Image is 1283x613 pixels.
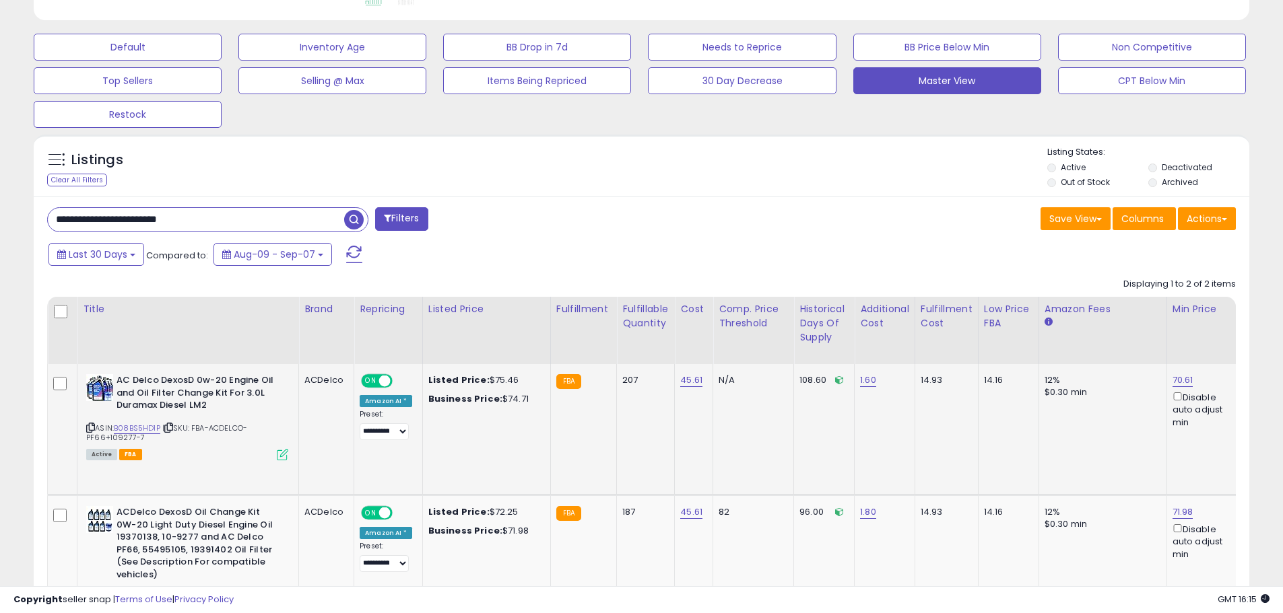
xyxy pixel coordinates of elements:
[362,507,379,519] span: ON
[69,248,127,261] span: Last 30 Days
[1113,207,1176,230] button: Columns
[428,373,490,386] b: Listed Price:
[1061,176,1110,188] label: Out of Stock
[1058,34,1246,61] button: Non Competitive
[443,34,631,61] button: BB Drop in 7d
[86,423,247,443] span: | SKU: FBA-ACDELCO-PF66+109277-7
[304,506,343,518] div: ACDelco
[680,373,702,387] a: 45.61
[1045,518,1156,530] div: $0.30 min
[556,506,581,521] small: FBA
[622,302,669,330] div: Fulfillable Quantity
[648,34,836,61] button: Needs to Reprice
[48,243,144,266] button: Last 30 Days
[556,302,611,316] div: Fulfillment
[1047,146,1249,159] p: Listing States:
[117,506,280,584] b: ACDelco DexosD Oil Change Kit 0W-20 Light Duty Diesel Engine Oil 19370138, 10-9277 and AC Delco P...
[680,302,707,316] div: Cost
[719,374,783,386] div: N/A
[174,593,234,606] a: Privacy Policy
[1045,316,1053,328] small: Amazon Fees.
[238,34,426,61] button: Inventory Age
[1123,278,1236,291] div: Displaying 1 to 2 of 2 items
[391,375,412,387] span: OFF
[428,506,540,518] div: $72.25
[1162,161,1212,173] label: Deactivated
[622,374,664,386] div: 207
[1045,302,1161,316] div: Amazon Fees
[556,374,581,389] small: FBA
[799,302,849,345] div: Historical Days Of Supply
[860,302,909,330] div: Additional Cost
[117,374,280,415] b: AC Delco DexosD 0w-20 Engine Oil and Oil Filter Change Kit For 3.0L Duramax Diesel LM2
[1218,593,1270,606] span: 2025-10-8 16:15 GMT
[1041,207,1111,230] button: Save View
[921,506,968,518] div: 14.93
[428,505,490,518] b: Listed Price:
[238,67,426,94] button: Selling @ Max
[1173,521,1237,561] div: Disable auto adjust min
[146,249,208,262] span: Compared to:
[1045,506,1156,518] div: 12%
[719,302,788,330] div: Comp. Price Threshold
[680,505,702,519] a: 45.61
[114,423,160,434] a: B08BS5HD1P
[799,506,844,518] div: 96.00
[1121,212,1164,225] span: Columns
[799,374,844,386] div: 108.60
[428,393,540,405] div: $74.71
[1173,302,1242,316] div: Min Price
[34,34,222,61] button: Default
[360,410,412,440] div: Preset:
[34,101,222,128] button: Restock
[428,302,545,316] div: Listed Price
[234,248,315,261] span: Aug-09 - Sep-07
[304,302,348,316] div: Brand
[428,525,540,537] div: $71.98
[13,593,63,606] strong: Copyright
[1058,67,1246,94] button: CPT Below Min
[984,506,1028,518] div: 14.16
[391,507,412,519] span: OFF
[1173,505,1193,519] a: 71.98
[1178,207,1236,230] button: Actions
[119,449,142,460] span: FBA
[375,207,428,231] button: Filters
[921,302,973,330] div: Fulfillment Cost
[648,67,836,94] button: 30 Day Decrease
[86,374,113,401] img: 51OnzdNPAYL._SL40_.jpg
[984,374,1028,386] div: 14.16
[428,392,502,405] b: Business Price:
[853,67,1041,94] button: Master View
[1173,390,1237,429] div: Disable auto adjust min
[360,302,417,316] div: Repricing
[304,374,343,386] div: ACDelco
[443,67,631,94] button: Items Being Repriced
[362,375,379,387] span: ON
[984,302,1033,330] div: Low Price FBA
[86,449,117,460] span: All listings currently available for purchase on Amazon
[34,67,222,94] button: Top Sellers
[13,593,234,606] div: seller snap | |
[213,243,332,266] button: Aug-09 - Sep-07
[860,373,876,387] a: 1.60
[71,151,123,170] h5: Listings
[1045,386,1156,398] div: $0.30 min
[1162,176,1198,188] label: Archived
[622,506,664,518] div: 187
[719,506,783,518] div: 82
[428,374,540,386] div: $75.46
[921,374,968,386] div: 14.93
[1173,373,1193,387] a: 70.61
[360,542,412,572] div: Preset:
[86,506,113,533] img: 51zazLTrUsL._SL40_.jpg
[115,593,172,606] a: Terms of Use
[47,174,107,186] div: Clear All Filters
[1045,374,1156,386] div: 12%
[860,505,876,519] a: 1.80
[360,527,412,539] div: Amazon AI *
[83,302,293,316] div: Title
[428,524,502,537] b: Business Price:
[853,34,1041,61] button: BB Price Below Min
[86,374,288,459] div: ASIN:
